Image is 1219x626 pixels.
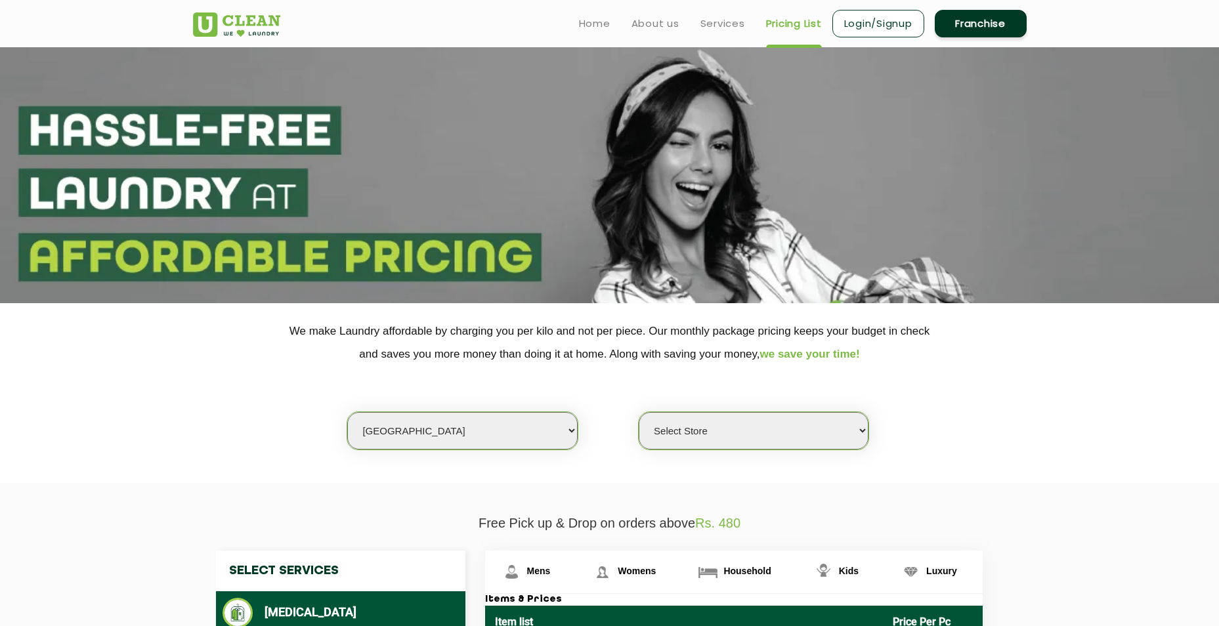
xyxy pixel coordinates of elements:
[591,560,614,583] img: Womens
[500,560,523,583] img: Mens
[631,16,679,31] a: About us
[695,516,740,530] span: Rs. 480
[832,10,924,37] a: Login/Signup
[760,348,860,360] span: we save your time!
[527,566,551,576] span: Mens
[485,594,983,606] h3: Items & Prices
[812,560,835,583] img: Kids
[216,551,465,591] h4: Select Services
[935,10,1027,37] a: Franchise
[926,566,957,576] span: Luxury
[723,566,771,576] span: Household
[696,560,719,583] img: Household
[193,516,1027,531] p: Free Pick up & Drop on orders above
[193,12,280,37] img: UClean Laundry and Dry Cleaning
[193,320,1027,365] p: We make Laundry affordable by charging you per kilo and not per piece. Our monthly package pricin...
[618,566,656,576] span: Womens
[766,16,822,31] a: Pricing List
[839,566,859,576] span: Kids
[700,16,745,31] a: Services
[579,16,610,31] a: Home
[899,560,922,583] img: Luxury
